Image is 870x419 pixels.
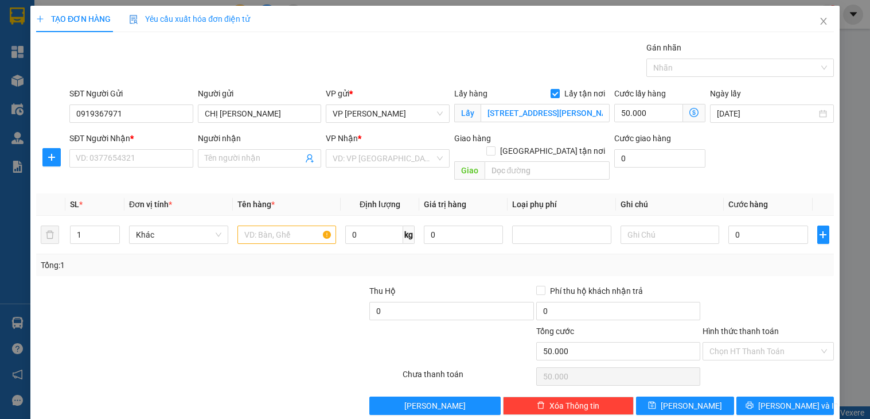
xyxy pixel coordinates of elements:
span: plus [818,230,829,239]
label: Ngày lấy [710,89,741,98]
button: printer[PERSON_NAME] và In [736,397,834,415]
span: close [819,17,828,26]
span: Lấy tận nơi [560,87,610,100]
input: 0 [424,226,503,244]
span: Đơn vị tính [129,200,172,209]
div: Tổng: 1 [41,259,337,271]
span: user-add [305,154,314,163]
span: plus [36,15,44,23]
span: Tổng cước [536,327,574,336]
span: Thu Hộ [369,286,396,296]
div: VP gửi [326,87,449,100]
div: SĐT Người Gửi [69,87,193,100]
span: VP Nhận [326,134,358,143]
label: Cước lấy hàng [614,89,666,98]
span: printer [746,401,754,410]
label: Cước giao hàng [614,134,671,143]
span: Giao [454,161,485,180]
span: TẠO ĐƠN HÀNG [36,14,111,24]
button: save[PERSON_NAME] [636,397,734,415]
img: icon [129,15,138,24]
span: Giao hàng [454,134,491,143]
div: SĐT Người Nhận [69,132,193,145]
span: plus [43,153,60,162]
th: Ghi chú [616,193,724,216]
span: Lấy hàng [454,89,487,98]
input: Ngày lấy [717,107,816,120]
input: Cước lấy hàng [614,104,684,122]
span: Yêu cầu xuất hóa đơn điện tử [129,14,250,24]
span: delete [537,401,545,410]
input: VD: Bàn, Ghế [237,226,337,244]
button: plus [817,226,829,244]
span: kg [403,226,415,244]
span: Khác [136,226,221,243]
input: Dọc đường [485,161,610,180]
span: SL [70,200,79,209]
span: [GEOGRAPHIC_DATA] tận nơi [496,145,610,157]
span: save [648,401,656,410]
button: delete [41,226,59,244]
button: Close [807,6,840,38]
span: [PERSON_NAME] và In [758,399,838,412]
button: deleteXóa Thông tin [503,397,634,415]
div: Người nhận [198,132,321,145]
input: Lấy tận nơi [481,104,610,122]
input: Cước giao hàng [614,149,706,168]
span: dollar-circle [689,108,699,117]
label: Gán nhãn [646,43,681,52]
div: Người gửi [198,87,321,100]
input: Ghi Chú [621,226,720,244]
div: Chưa thanh toán [401,368,535,388]
label: Hình thức thanh toán [703,327,779,336]
span: Giá trị hàng [424,200,466,209]
span: Xóa Thông tin [549,399,599,412]
button: plus [42,148,61,166]
span: Lấy [454,104,481,122]
th: Loại phụ phí [508,193,616,216]
span: Phí thu hộ khách nhận trả [545,285,647,297]
span: Định lượng [360,200,400,209]
span: [PERSON_NAME] [661,399,722,412]
button: [PERSON_NAME] [369,397,500,415]
span: VP Hồ Chí Minh [333,105,442,122]
span: Cước hàng [728,200,768,209]
span: Tên hàng [237,200,275,209]
span: [PERSON_NAME] [404,399,466,412]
